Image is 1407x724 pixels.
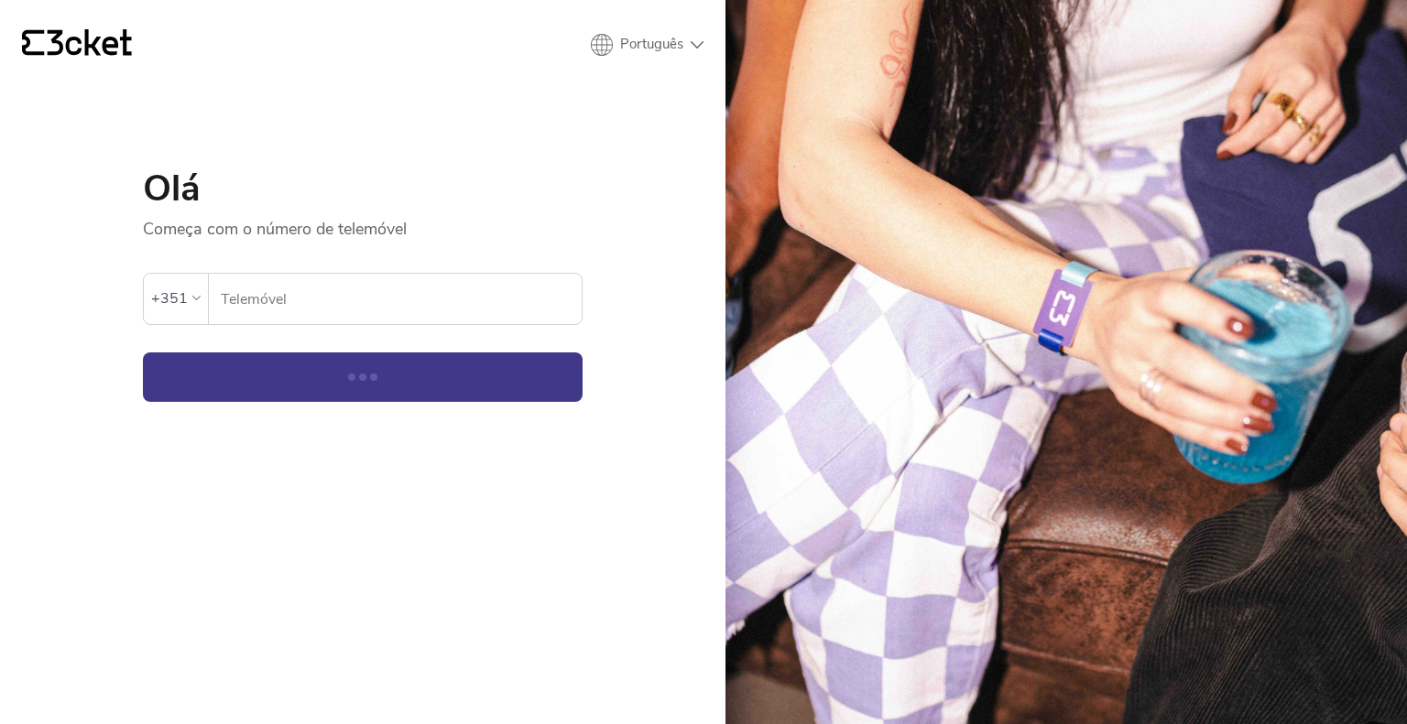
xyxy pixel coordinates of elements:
[143,352,583,402] button: Continuar
[209,274,582,325] label: Telemóvel
[143,207,583,240] p: Começa com o número de telemóvel
[143,170,583,207] h1: Olá
[22,29,132,60] a: {' '}
[22,30,44,56] g: {' '}
[220,274,582,324] input: Telemóvel
[151,285,188,312] div: +351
